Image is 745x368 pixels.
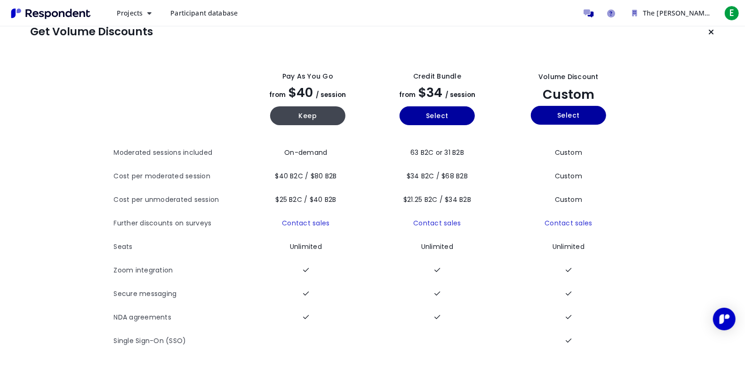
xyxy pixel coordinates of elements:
th: Moderated sessions included [114,141,243,165]
a: Participant database [163,5,245,22]
button: Projects [109,5,159,22]
span: from [399,90,416,99]
button: Select yearly custom_static plan [531,106,606,125]
span: Custom [555,171,583,181]
th: Seats [114,235,243,259]
div: Open Intercom Messenger [713,308,736,330]
button: The Fuller Project Team [625,5,719,22]
a: Contact sales [545,218,592,228]
span: Custom [543,86,594,103]
th: NDA agreements [114,306,243,329]
span: $21.25 B2C / $34 B2B [403,195,471,204]
span: Participant database [170,8,238,17]
a: Message participants [579,4,598,23]
span: 63 B2C or 31 B2B [410,148,464,157]
div: Volume Discount [538,72,599,82]
span: Custom [555,195,583,204]
div: Pay as you go [282,72,333,81]
span: Unlimited [290,242,322,251]
img: Respondent [8,6,94,21]
span: $25 B2C / $40 B2B [275,195,336,204]
span: $34 B2C / $68 B2B [407,171,468,181]
th: Zoom integration [114,259,243,282]
span: On-demand [284,148,327,157]
th: Single Sign-On (SSO) [114,329,243,353]
button: Select yearly basic plan [400,106,475,125]
th: Further discounts on surveys [114,212,243,235]
span: Custom [555,148,583,157]
a: Contact sales [282,218,329,228]
button: Keep current plan [702,23,721,41]
div: Credit Bundle [413,72,461,81]
h1: Get Volume Discounts [30,25,153,39]
th: Cost per unmoderated session [114,188,243,212]
span: / session [445,90,475,99]
a: Help and support [602,4,621,23]
span: Unlimited [421,242,453,251]
span: Unlimited [553,242,585,251]
button: E [722,5,741,22]
span: $40 [289,84,313,101]
span: $40 B2C / $80 B2B [275,171,336,181]
span: / session [316,90,346,99]
a: Contact sales [413,218,461,228]
span: Projects [117,8,143,17]
th: Secure messaging [114,282,243,306]
th: Cost per moderated session [114,165,243,188]
span: E [724,6,739,21]
span: $34 [418,84,442,101]
span: from [270,90,286,99]
button: Keep current yearly payg plan [270,106,345,125]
